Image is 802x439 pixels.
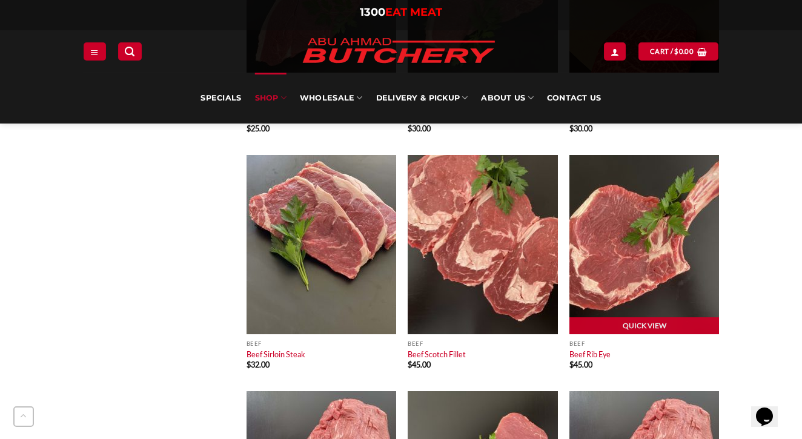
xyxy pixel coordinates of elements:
a: Beef Rib Eye [569,349,611,359]
bdi: 45.00 [408,360,431,369]
bdi: 0.00 [674,47,694,55]
span: EAT MEAT [385,5,442,19]
span: $ [247,124,251,133]
span: $ [674,46,678,57]
span: $ [408,124,412,133]
a: About Us [481,73,533,124]
a: Contact Us [547,73,601,124]
a: SHOP [255,73,287,124]
a: Quick View [569,317,719,335]
a: Search [118,42,141,60]
p: Beef [408,340,557,347]
bdi: 30.00 [569,124,592,133]
img: Beef Sirloin Steak [247,155,396,334]
bdi: 30.00 [408,124,431,133]
span: $ [247,360,251,369]
a: Delivery & Pickup [376,73,468,124]
p: Beef [247,340,396,347]
img: Beef Scotch Fillet [408,155,557,334]
a: Specials [200,73,241,124]
button: Go to top [13,406,34,427]
p: Beef [569,340,719,347]
a: 1300EAT MEAT [360,5,442,19]
a: Wholesale [300,73,363,124]
a: Menu [84,42,105,60]
img: Beef Rib Roast [569,155,719,334]
span: $ [408,360,412,369]
span: Cart / [650,46,694,57]
span: $ [569,124,574,133]
span: 1300 [360,5,385,19]
a: View cart [638,42,718,60]
iframe: chat widget [751,391,790,427]
span: $ [569,360,574,369]
bdi: 25.00 [247,124,270,133]
a: Login [604,42,626,60]
a: Beef Scotch Fillet [408,349,466,359]
img: Abu Ahmad Butchery [293,30,505,73]
a: Beef Sirloin Steak [247,349,305,359]
bdi: 32.00 [247,360,270,369]
bdi: 45.00 [569,360,592,369]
